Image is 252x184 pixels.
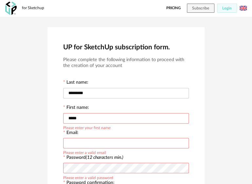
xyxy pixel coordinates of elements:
div: Please enter your first name [63,125,111,130]
label: Password [66,155,123,160]
span: Login [222,6,232,10]
label: Last name: [63,80,88,86]
div: for Sketchup [22,6,44,11]
img: OXP [5,2,17,15]
label: Email: [63,130,79,136]
a: Pricing [166,4,181,13]
i: (12 characters min.) [86,155,123,160]
h3: Please complete the following information to proceed with the creation of your account [63,57,189,69]
label: First name: [63,105,89,111]
button: Subscribe [187,4,214,13]
span: Subscribe [192,6,209,10]
button: Login [217,4,237,13]
div: Please enter a valid email [63,149,106,155]
img: us [240,5,247,12]
h2: UP for SketchUp subscription form. [63,43,189,52]
div: Please enter a valid password [63,175,113,180]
